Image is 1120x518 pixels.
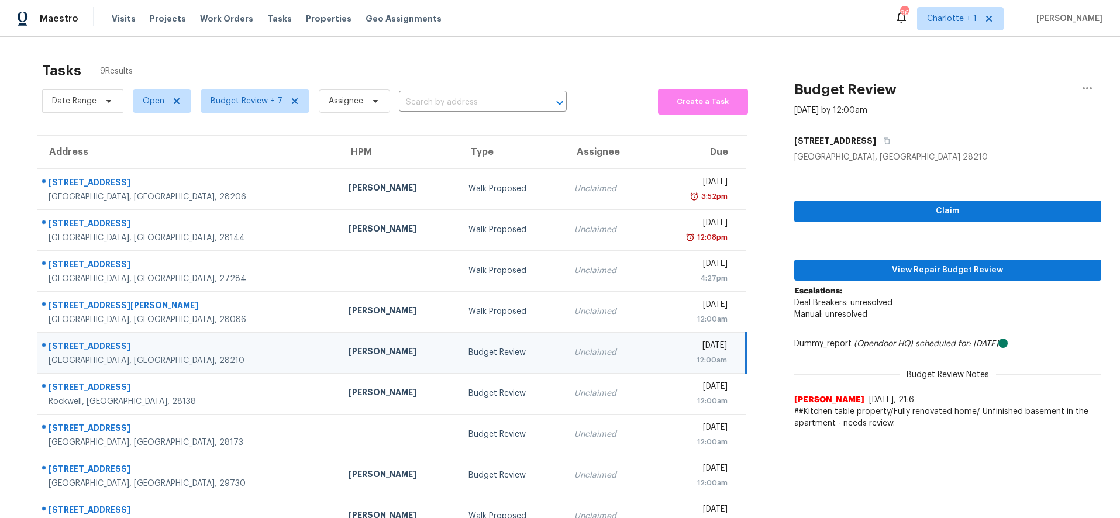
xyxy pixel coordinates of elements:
h5: [STREET_ADDRESS] [794,135,876,147]
div: Budget Review [468,388,556,399]
div: [DATE] [659,462,728,477]
div: [DATE] [659,176,728,191]
button: View Repair Budget Review [794,260,1102,281]
div: 12:08pm [695,232,728,243]
div: [STREET_ADDRESS] [49,463,330,478]
div: [STREET_ADDRESS][PERSON_NAME] [49,299,330,314]
span: View Repair Budget Review [804,263,1093,278]
span: 9 Results [100,65,133,77]
button: Open [552,95,568,111]
div: [GEOGRAPHIC_DATA], [GEOGRAPHIC_DATA], 28210 [49,355,330,367]
span: Tasks [267,15,292,23]
div: 12:00am [659,395,728,407]
div: [STREET_ADDRESS] [49,422,330,437]
div: [PERSON_NAME] [349,305,450,319]
div: 12:00am [659,313,728,325]
th: Due [649,136,746,168]
img: Overdue Alarm Icon [690,191,699,202]
div: Unclaimed [574,265,640,277]
span: Maestro [40,13,78,25]
div: [DATE] [659,217,728,232]
div: [STREET_ADDRESS] [49,217,330,232]
span: Properties [306,13,351,25]
span: Budget Review Notes [900,369,996,381]
div: Walk Proposed [468,306,556,317]
div: [DATE] [659,340,726,354]
span: Date Range [52,95,97,107]
span: Open [143,95,164,107]
div: [PERSON_NAME] [349,182,450,196]
div: [STREET_ADDRESS] [49,177,330,191]
div: [DATE] [659,503,728,518]
div: [PERSON_NAME] [349,223,450,237]
span: Deal Breakers: unresolved [794,299,892,307]
div: Unclaimed [574,429,640,440]
div: [DATE] by 12:00am [794,105,867,116]
i: (Opendoor HQ) [854,340,913,348]
div: [GEOGRAPHIC_DATA], [GEOGRAPHIC_DATA] 28210 [794,151,1102,163]
div: Dummy_report [794,338,1102,350]
div: Unclaimed [574,469,640,481]
div: [PERSON_NAME] [349,468,450,483]
div: Walk Proposed [468,265,556,277]
div: [DATE] [659,258,728,272]
div: Walk Proposed [468,183,556,195]
div: Budget Review [468,429,556,440]
div: [GEOGRAPHIC_DATA], [GEOGRAPHIC_DATA], 28206 [49,191,330,203]
th: HPM [339,136,459,168]
div: [GEOGRAPHIC_DATA], [GEOGRAPHIC_DATA], 28173 [49,437,330,448]
span: Visits [112,13,136,25]
th: Address [37,136,339,168]
button: Copy Address [876,130,892,151]
div: Budget Review [468,347,556,358]
div: Unclaimed [574,347,640,358]
div: [GEOGRAPHIC_DATA], [GEOGRAPHIC_DATA], 28086 [49,314,330,326]
div: [STREET_ADDRESS] [49,340,330,355]
div: Walk Proposed [468,224,556,236]
div: 4:27pm [659,272,728,284]
span: ##Kitchen table property/Fully renovated home/ Unfinished basement in the apartment - needs review. [794,406,1102,429]
div: [STREET_ADDRESS] [49,381,330,396]
span: Projects [150,13,186,25]
h2: Budget Review [794,84,897,95]
div: [DATE] [659,299,728,313]
i: scheduled for: [DATE] [915,340,998,348]
span: [PERSON_NAME] [794,394,864,406]
span: Work Orders [200,13,253,25]
input: Search by address [399,94,534,112]
span: Assignee [329,95,363,107]
div: Unclaimed [574,306,640,317]
div: [STREET_ADDRESS] [49,258,330,273]
div: [DATE] [659,381,728,395]
th: Type [459,136,565,168]
span: Create a Task [664,95,742,109]
span: Claim [804,204,1093,219]
div: [GEOGRAPHIC_DATA], [GEOGRAPHIC_DATA], 27284 [49,273,330,285]
div: [GEOGRAPHIC_DATA], [GEOGRAPHIC_DATA], 28144 [49,232,330,244]
span: Charlotte + 1 [927,13,977,25]
th: Assignee [565,136,649,168]
div: 12:00am [659,354,726,366]
div: [PERSON_NAME] [349,386,450,401]
div: Budget Review [468,469,556,481]
div: 12:00am [659,477,728,489]
div: Unclaimed [574,183,640,195]
div: 12:00am [659,436,728,448]
button: Create a Task [658,89,747,115]
div: 86 [900,7,908,19]
img: Overdue Alarm Icon [685,232,695,243]
div: [PERSON_NAME] [349,346,450,360]
h2: Tasks [42,65,81,77]
div: Rockwell, [GEOGRAPHIC_DATA], 28138 [49,396,330,408]
div: [GEOGRAPHIC_DATA], [GEOGRAPHIC_DATA], 29730 [49,478,330,489]
span: [PERSON_NAME] [1032,13,1102,25]
span: [DATE], 21:6 [869,396,914,404]
div: 3:52pm [699,191,728,202]
div: Unclaimed [574,388,640,399]
span: Manual: unresolved [794,310,867,319]
div: [DATE] [659,422,728,436]
span: Geo Assignments [366,13,442,25]
b: Escalations: [794,287,842,295]
span: Budget Review + 7 [211,95,282,107]
button: Claim [794,201,1102,222]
